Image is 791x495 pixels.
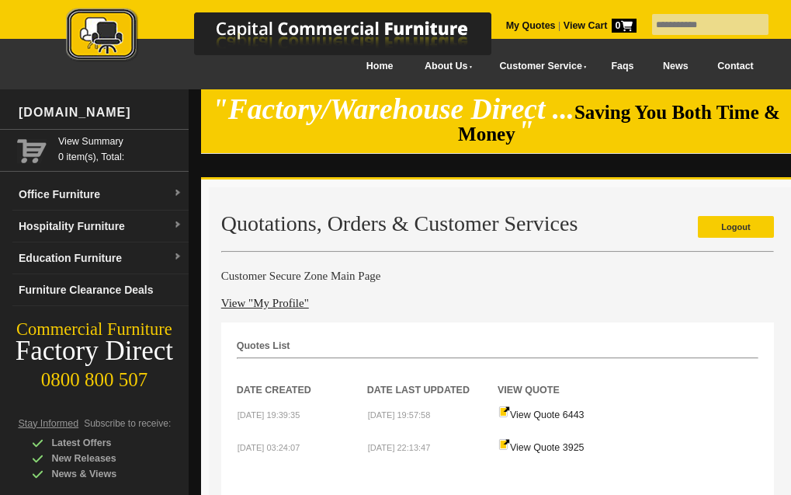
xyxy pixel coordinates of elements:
[237,340,290,351] strong: Quotes List
[458,102,780,145] span: Saving You Both Time & Money
[12,179,189,211] a: Office Furnituredropdown
[698,216,774,238] a: Logout
[12,242,189,274] a: Education Furnituredropdown
[32,435,179,451] div: Latest Offers
[564,20,637,31] strong: View Cart
[498,410,585,420] a: View Quote 6443
[648,49,703,84] a: News
[498,359,628,398] th: View Quote
[498,442,585,453] a: View Quote 3925
[12,89,189,136] div: [DOMAIN_NAME]
[597,49,649,84] a: Faqs
[173,189,182,198] img: dropdown
[12,274,189,306] a: Furniture Clearance Deals
[18,418,78,429] span: Stay Informed
[237,359,367,398] th: Date Created
[58,134,182,149] a: View Summary
[367,359,498,398] th: Date Last Updated
[173,253,182,262] img: dropdown
[221,268,774,284] h4: Customer Secure Zone Main Page
[32,451,179,466] div: New Releases
[368,443,431,452] small: [DATE] 22:13:47
[173,221,182,230] img: dropdown
[368,410,431,420] small: [DATE] 19:57:58
[58,134,182,162] span: 0 item(s), Total:
[84,418,171,429] span: Subscribe to receive:
[703,49,768,84] a: Contact
[612,19,637,33] span: 0
[560,20,636,31] a: View Cart0
[221,212,774,235] h2: Quotations, Orders & Customer Services
[212,93,574,125] em: "Factory/Warehouse Direct ...
[23,8,567,69] a: Capital Commercial Furniture Logo
[32,466,179,482] div: News & Views
[23,8,567,64] img: Capital Commercial Furniture Logo
[518,115,534,147] em: "
[238,410,300,420] small: [DATE] 19:39:35
[498,438,510,451] img: Quote-icon
[12,211,189,242] a: Hospitality Furnituredropdown
[238,443,300,452] small: [DATE] 03:24:07
[498,406,510,418] img: Quote-icon
[221,297,309,309] a: View "My Profile"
